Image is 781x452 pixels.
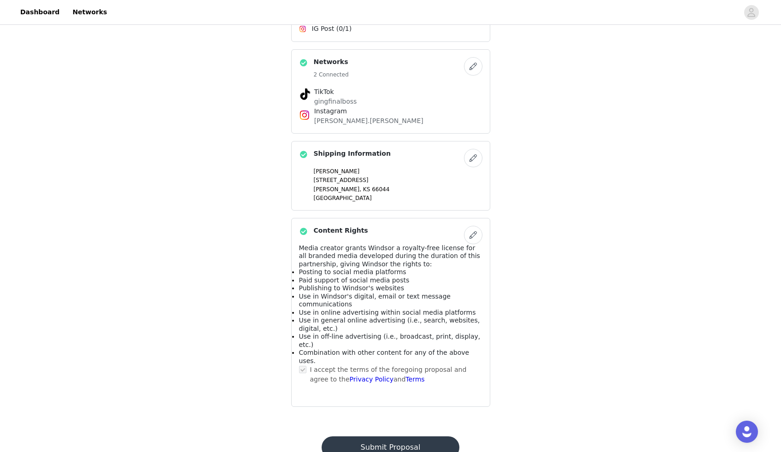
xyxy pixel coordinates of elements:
[299,244,480,268] span: Media creator grants Windsor a royalty-free license for all branded media developed during the du...
[314,116,467,126] p: [PERSON_NAME].[PERSON_NAME]
[314,87,467,97] h4: TikTok
[67,2,112,23] a: Networks
[314,106,467,116] h4: Instagram
[314,57,349,67] h4: Networks
[299,284,404,292] span: Publishing to Windsor's websites
[350,376,393,383] a: Privacy Policy
[299,268,406,276] span: Posting to social media platforms
[314,194,482,202] p: [GEOGRAPHIC_DATA]
[299,333,481,348] span: Use in off-line advertising (i.e., broadcast, print, display, etc.)
[314,97,467,106] p: gingfinalboss
[314,226,368,235] h4: Content Rights
[372,186,389,193] span: 66044
[405,376,424,383] a: Terms
[299,309,476,316] span: Use in online advertising within social media platforms
[291,49,490,134] div: Networks
[299,349,470,364] span: Combination with other content for any of the above uses.
[299,110,310,121] img: Instagram Icon
[314,176,482,184] p: [STREET_ADDRESS]
[314,70,349,79] h5: 2 Connected
[310,365,482,384] p: I accept the terms of the foregoing proposal and agree to the and
[291,141,490,211] div: Shipping Information
[299,276,410,284] span: Paid support of social media posts
[736,421,758,443] div: Open Intercom Messenger
[15,2,65,23] a: Dashboard
[314,167,482,176] p: [PERSON_NAME]
[299,317,480,332] span: Use in general online advertising (i.e., search, websites, digital, etc.)
[314,186,362,193] span: [PERSON_NAME],
[299,293,451,308] span: Use in Windsor's digital, email or text message communications
[314,149,391,158] h4: Shipping Information
[312,24,352,34] span: IG Post (0/1)
[299,25,306,33] img: Instagram Icon
[363,186,370,193] span: KS
[291,218,490,407] div: Content Rights
[747,5,756,20] div: avatar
